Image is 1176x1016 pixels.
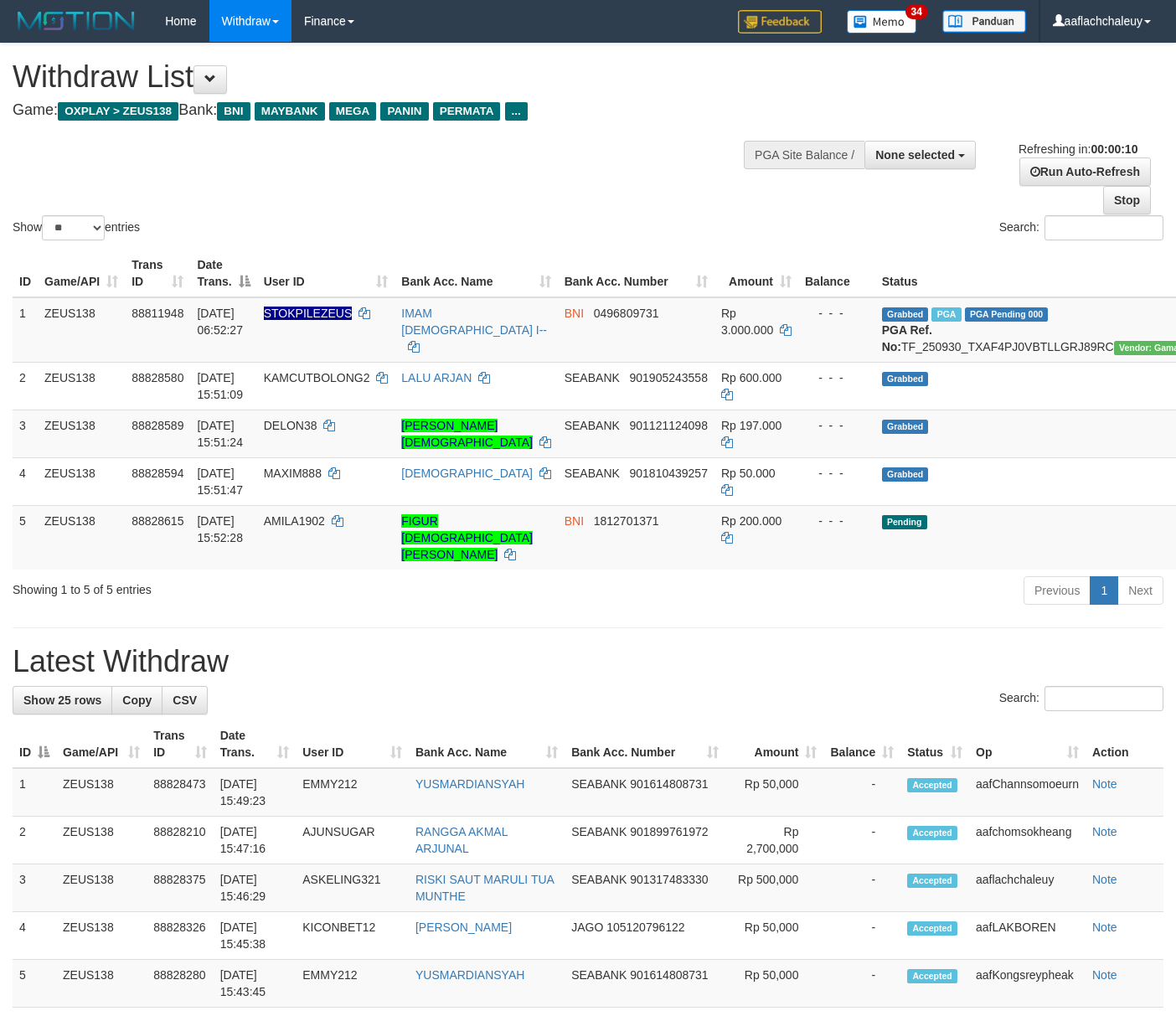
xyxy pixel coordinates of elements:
span: Accepted [907,826,957,840]
th: Game/API: activate to sort column ascending [38,250,125,297]
a: [DEMOGRAPHIC_DATA] [401,467,533,480]
th: Status: activate to sort column ascending [900,720,969,768]
td: - [823,960,900,1008]
td: - [823,817,900,864]
span: MEGA [329,102,377,121]
span: Copy 1812701371 to clipboard [594,514,659,528]
th: ID [13,250,38,297]
span: JAGO [571,921,603,934]
a: [PERSON_NAME] [415,921,512,934]
span: [DATE] 15:51:24 [197,419,243,449]
a: RANGGA AKMAL ARJUNAL [415,825,508,855]
a: Copy [111,686,162,714]
span: PGA Pending [965,307,1049,322]
td: 88828210 [147,817,213,864]
a: FIGUR [DEMOGRAPHIC_DATA][PERSON_NAME] [401,514,533,561]
td: 5 [13,960,56,1008]
th: Trans ID: activate to sort column ascending [147,720,213,768]
td: - [823,912,900,960]
span: 88828615 [132,514,183,528]
span: Copy 901121124098 to clipboard [630,419,708,432]
span: Accepted [907,921,957,936]
th: Bank Acc. Name: activate to sort column ascending [409,720,565,768]
span: Grabbed [882,420,929,434]
span: SEABANK [571,825,627,838]
th: Amount: activate to sort column ascending [714,250,798,297]
select: Showentries [42,215,105,240]
a: Stop [1103,186,1151,214]
span: Accepted [907,874,957,888]
label: Search: [999,686,1163,711]
span: 34 [905,4,928,19]
td: aafChannsomoeurn [969,768,1086,817]
span: KAMCUTBOLONG2 [264,371,370,384]
span: 88828589 [132,419,183,432]
td: EMMY212 [296,960,409,1008]
div: Showing 1 to 5 of 5 entries [13,575,477,598]
span: Nama rekening ada tanda titik/strip, harap diedit [264,307,353,320]
td: EMMY212 [296,768,409,817]
span: Rp 50.000 [721,467,776,480]
div: - - - [805,369,869,386]
a: Note [1092,921,1117,934]
td: ZEUS138 [38,362,125,410]
td: 4 [13,457,38,505]
th: Bank Acc. Name: activate to sort column ascending [395,250,557,297]
td: - [823,768,900,817]
span: Copy 901905243558 to clipboard [630,371,708,384]
img: panduan.png [942,10,1026,33]
td: [DATE] 15:49:23 [214,768,297,817]
span: Copy [122,694,152,707]
td: Rp 50,000 [725,768,823,817]
span: Rp 600.000 [721,371,781,384]
input: Search: [1044,686,1163,711]
span: Accepted [907,969,957,983]
td: 88828375 [147,864,213,912]
div: - - - [805,465,869,482]
h1: Latest Withdraw [13,645,1163,678]
span: [DATE] 15:51:09 [197,371,243,401]
td: ASKELING321 [296,864,409,912]
span: 88811948 [132,307,183,320]
td: Rp 2,700,000 [725,817,823,864]
a: Run Auto-Refresh [1019,157,1151,186]
td: Rp 50,000 [725,960,823,1008]
td: ZEUS138 [56,960,147,1008]
span: Refreshing in: [1019,142,1137,156]
div: - - - [805,305,869,322]
span: Marked by aafsreyleap [931,307,961,322]
a: Previous [1024,576,1091,605]
span: OXPLAY > ZEUS138 [58,102,178,121]
td: KICONBET12 [296,912,409,960]
span: Copy 105120796122 to clipboard [606,921,684,934]
th: User ID: activate to sort column ascending [296,720,409,768]
td: [DATE] 15:46:29 [214,864,297,912]
td: 1 [13,297,38,363]
a: RISKI SAUT MARULI TUA MUNTHE [415,873,554,903]
span: Copy 901317483330 to clipboard [630,873,708,886]
span: Show 25 rows [23,694,101,707]
span: BNI [217,102,250,121]
td: ZEUS138 [38,410,125,457]
span: PERMATA [433,102,501,121]
span: MAYBANK [255,102,325,121]
b: PGA Ref. No: [882,323,932,353]
td: ZEUS138 [38,457,125,505]
span: BNI [565,307,584,320]
td: 2 [13,362,38,410]
span: Rp 3.000.000 [721,307,773,337]
td: 3 [13,864,56,912]
a: Note [1092,968,1117,982]
span: PANIN [380,102,428,121]
span: AMILA1902 [264,514,325,528]
span: SEABANK [571,873,627,886]
td: 2 [13,817,56,864]
span: SEABANK [565,419,620,432]
td: aafKongsreypheak [969,960,1086,1008]
td: ZEUS138 [56,864,147,912]
span: [DATE] 06:52:27 [197,307,243,337]
th: Game/API: activate to sort column ascending [56,720,147,768]
img: MOTION_logo.png [13,8,140,34]
span: Copy 901810439257 to clipboard [630,467,708,480]
span: Rp 200.000 [721,514,781,528]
